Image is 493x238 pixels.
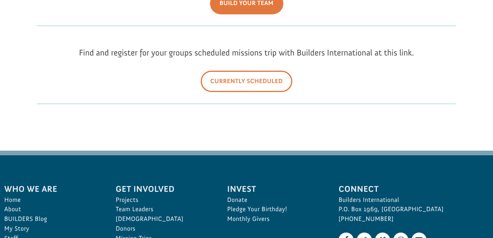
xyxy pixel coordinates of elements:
a: Team Leaders [116,205,210,214]
span: Find and register for your groups scheduled missions trip with Builders International at this link. [79,47,414,58]
a: Donors [116,224,210,234]
span: Connect [339,182,489,195]
span: Invest [227,182,321,195]
span: Get Involved [116,182,210,195]
a: About [4,205,99,214]
a: Donate [227,195,321,205]
span: Who We Are [4,182,99,195]
a: [DEMOGRAPHIC_DATA] [116,214,210,224]
a: Home [4,195,99,205]
a: Projects [116,195,210,205]
a: BUILDERS Blog [4,214,99,224]
p: Builders International P.O. Box 1969, [GEOGRAPHIC_DATA] [PHONE_NUMBER] [339,195,489,224]
a: My Story [4,224,99,234]
a: Pledge Your Birthday! [227,205,321,214]
a: Currently Scheduled [201,71,293,92]
a: Monthly Givers [227,214,321,224]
